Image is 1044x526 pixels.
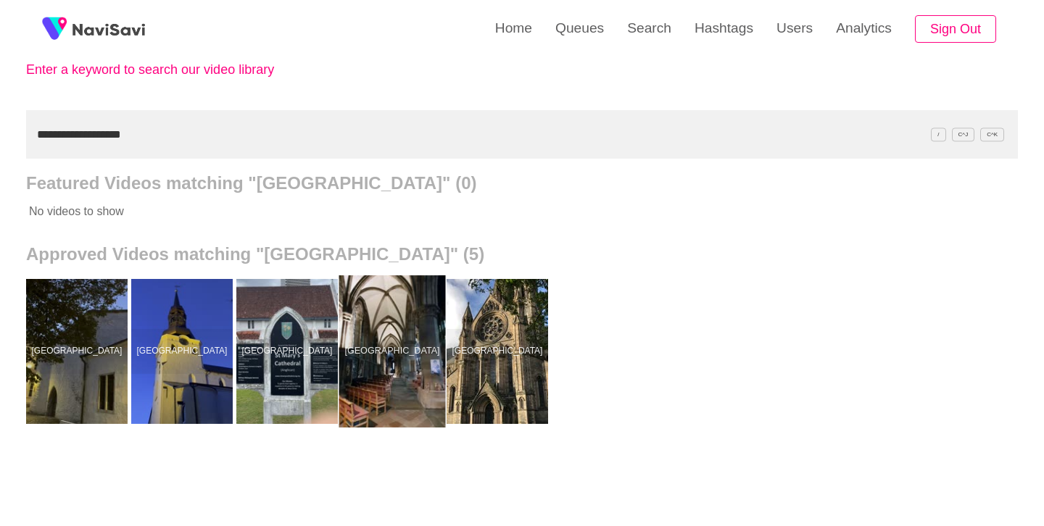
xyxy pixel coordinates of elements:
[26,193,919,230] p: No videos to show
[72,22,145,36] img: fireSpot
[980,128,1004,141] span: C^K
[26,173,1018,193] h2: Featured Videos matching "[GEOGRAPHIC_DATA]" (0)
[26,62,345,78] p: Enter a keyword to search our video library
[131,279,236,424] a: [GEOGRAPHIC_DATA]St Mary's Cathedral
[447,279,552,424] a: [GEOGRAPHIC_DATA]St Mary's Cathedral
[26,244,1018,264] h2: Approved Videos matching "[GEOGRAPHIC_DATA]" (5)
[952,128,975,141] span: C^J
[341,279,447,424] a: [GEOGRAPHIC_DATA]St Mary's Cathedral
[931,128,945,141] span: /
[915,15,996,43] button: Sign Out
[36,11,72,47] img: fireSpot
[236,279,341,424] a: [GEOGRAPHIC_DATA]St Mary's Cathedral
[26,279,131,424] a: [GEOGRAPHIC_DATA]St Mary's Cathedral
